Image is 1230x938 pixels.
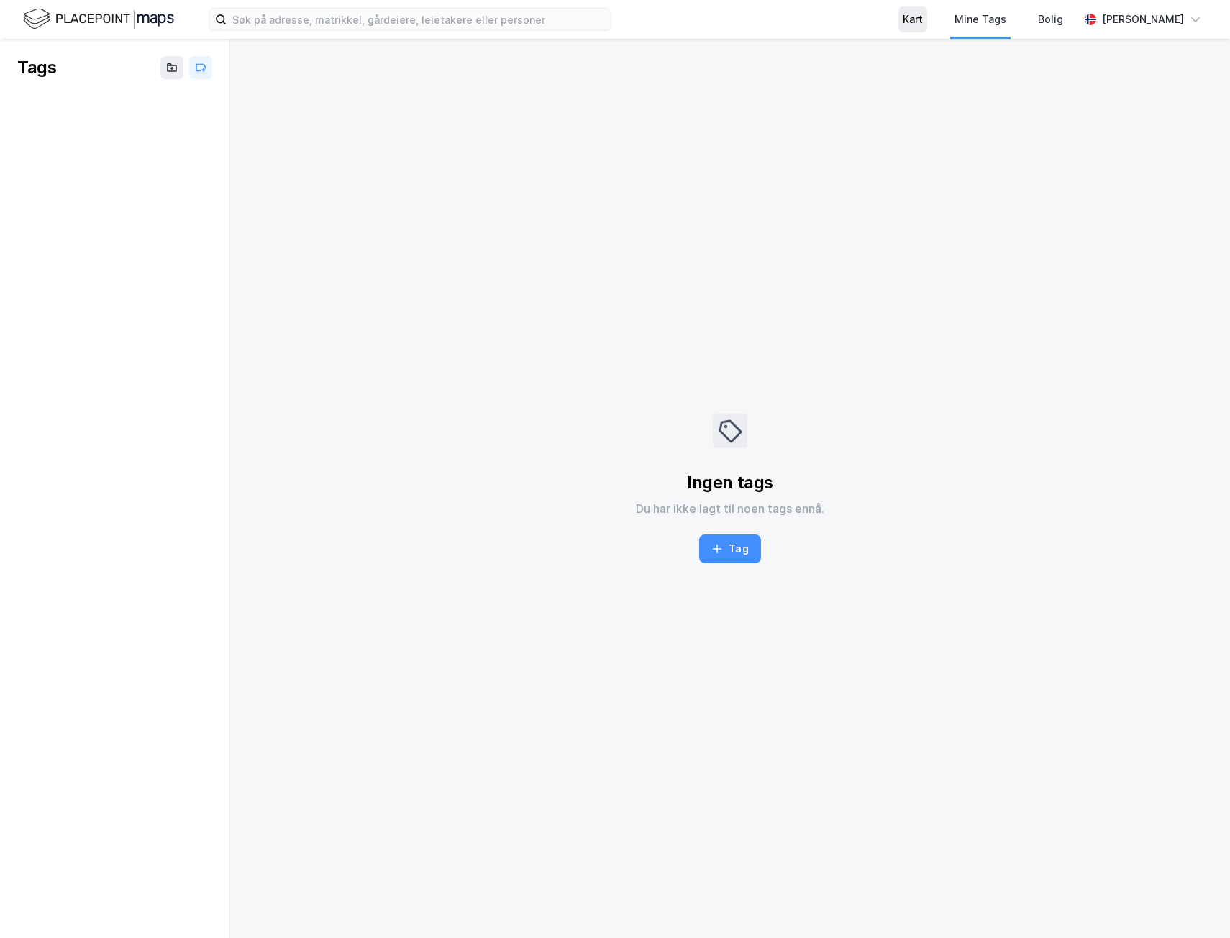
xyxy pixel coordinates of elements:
[227,9,611,30] input: Søk på adresse, matrikkel, gårdeiere, leietakere eller personer
[636,500,824,517] div: Du har ikke lagt til noen tags ennå.
[1158,869,1230,938] iframe: Chat Widget
[1102,11,1184,28] div: [PERSON_NAME]
[687,471,773,494] div: Ingen tags
[955,11,1006,28] div: Mine Tags
[23,6,174,32] img: logo.f888ab2527a4732fd821a326f86c7f29.svg
[17,56,56,79] div: Tags
[1038,11,1063,28] div: Bolig
[903,11,923,28] div: Kart
[699,534,760,563] button: Tag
